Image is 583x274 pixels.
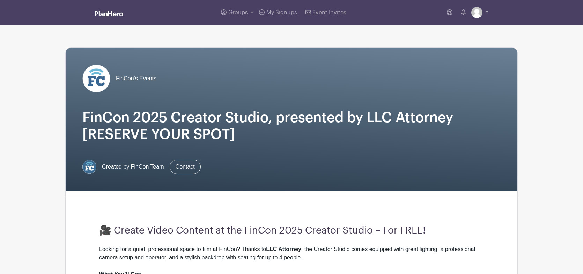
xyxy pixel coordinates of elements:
[82,160,96,174] img: FC%20circle.png
[266,246,301,252] strong: LLC Attorney
[266,10,297,15] span: My Signups
[312,10,346,15] span: Event Invites
[82,109,501,143] h1: FinCon 2025 Creator Studio, presented by LLC Attorney [RESERVE YOUR SPOT]
[116,74,156,83] span: FinCon's Events
[170,160,201,174] a: Contact
[228,10,248,15] span: Groups
[102,163,164,171] span: Created by FinCon Team
[99,225,484,237] h3: 🎥 Create Video Content at the FinCon 2025 Creator Studio – For FREE!
[471,7,482,18] img: default-ce2991bfa6775e67f084385cd625a349d9dcbb7a52a09fb2fda1e96e2d18dcdb.png
[82,65,110,92] img: FC%20circle_white.png
[99,245,484,270] div: Looking for a quiet, professional space to film at FinCon? Thanks to , the Creator Studio comes e...
[95,11,123,16] img: logo_white-6c42ec7e38ccf1d336a20a19083b03d10ae64f83f12c07503d8b9e83406b4c7d.svg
